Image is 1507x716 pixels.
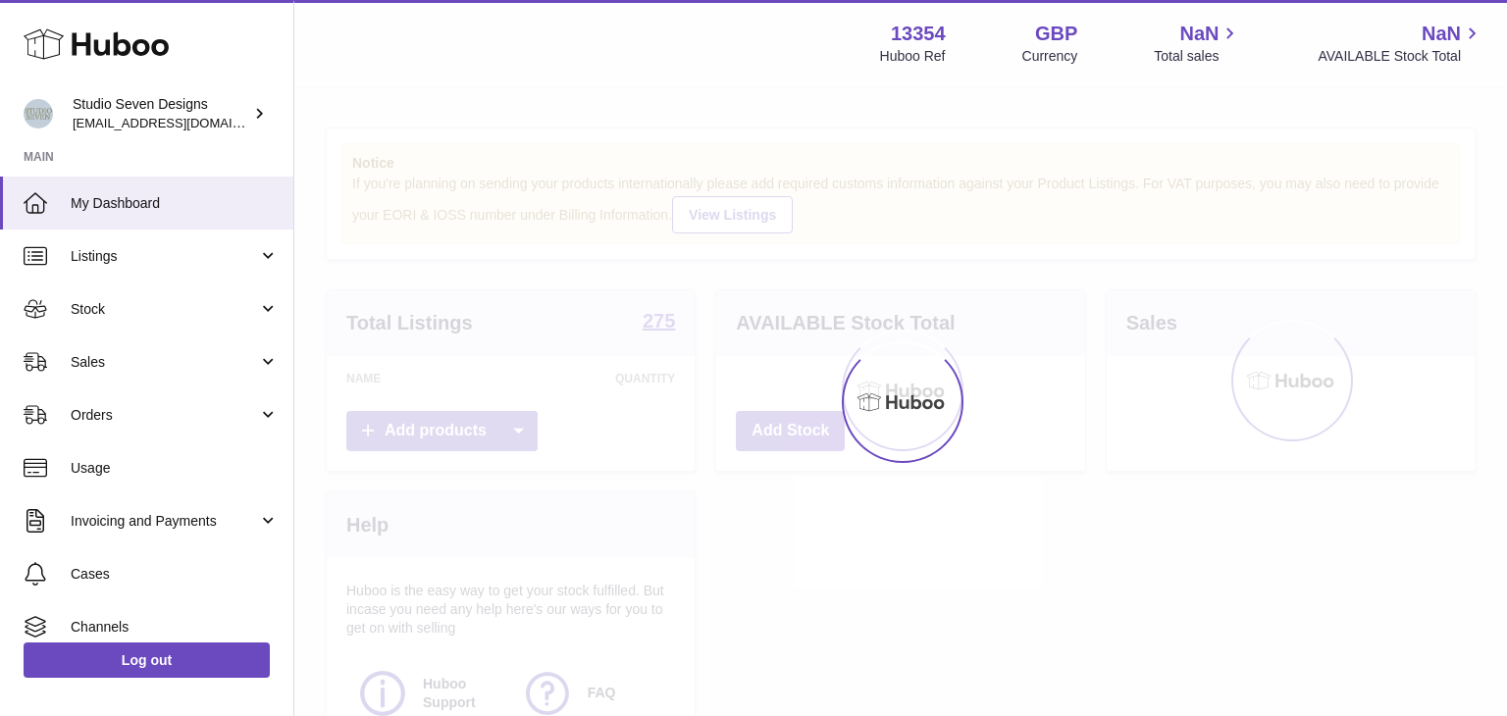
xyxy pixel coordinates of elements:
[1035,21,1077,47] strong: GBP
[71,459,279,478] span: Usage
[891,21,946,47] strong: 13354
[71,194,279,213] span: My Dashboard
[1154,21,1241,66] a: NaN Total sales
[71,247,258,266] span: Listings
[71,512,258,531] span: Invoicing and Payments
[1179,21,1219,47] span: NaN
[73,95,249,132] div: Studio Seven Designs
[880,47,946,66] div: Huboo Ref
[71,353,258,372] span: Sales
[24,99,53,128] img: contact.studiosevendesigns@gmail.com
[1022,47,1078,66] div: Currency
[1318,47,1483,66] span: AVAILABLE Stock Total
[71,406,258,425] span: Orders
[1154,47,1241,66] span: Total sales
[71,565,279,584] span: Cases
[1422,21,1461,47] span: NaN
[24,642,270,678] a: Log out
[1318,21,1483,66] a: NaN AVAILABLE Stock Total
[71,300,258,319] span: Stock
[71,618,279,637] span: Channels
[73,115,288,130] span: [EMAIL_ADDRESS][DOMAIN_NAME]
